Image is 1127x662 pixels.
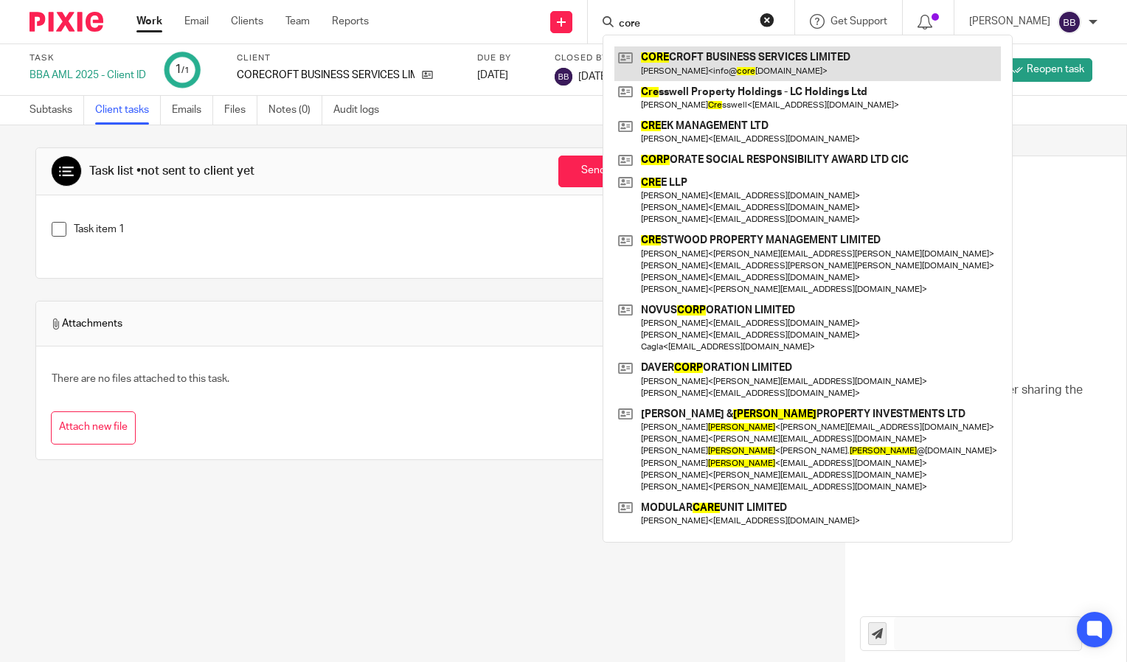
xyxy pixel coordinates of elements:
img: Pixie [30,12,103,32]
button: Attach new file [51,411,136,445]
label: Client [237,52,459,64]
a: Subtasks [30,96,84,125]
p: CORECROFT BUSINESS SERVICES LIMITED [237,68,415,83]
div: 1 [175,61,190,78]
p: Task item 1 [74,222,794,237]
span: not sent to client yet [141,165,254,177]
img: svg%3E [555,68,572,86]
a: Email [184,14,209,29]
a: Notes (0) [268,96,322,125]
a: Reports [332,14,369,29]
label: Task [30,52,146,64]
a: Reopen task [1004,58,1092,82]
label: Due by [477,52,536,64]
a: Client tasks [95,96,161,125]
span: Get Support [830,16,887,27]
span: Reopen task [1027,62,1084,77]
span: There are no files attached to this task. [52,374,229,384]
img: svg%3E [1058,10,1081,34]
a: Emails [172,96,213,125]
input: Search [617,18,750,31]
a: Audit logs [333,96,390,125]
p: [PERSON_NAME] [969,14,1050,29]
label: Closed by [555,52,646,64]
span: [DATE] 2:45pm [578,71,646,81]
span: Attachments [51,316,122,331]
small: /1 [181,66,190,74]
div: Task list • [89,164,254,179]
button: Clear [760,13,774,27]
a: Clients [231,14,263,29]
a: Files [224,96,257,125]
button: Send to client [558,156,668,187]
div: BBA AML 2025 - Client ID [30,68,146,83]
a: Work [136,14,162,29]
a: Team [285,14,310,29]
div: [DATE] [477,68,536,83]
